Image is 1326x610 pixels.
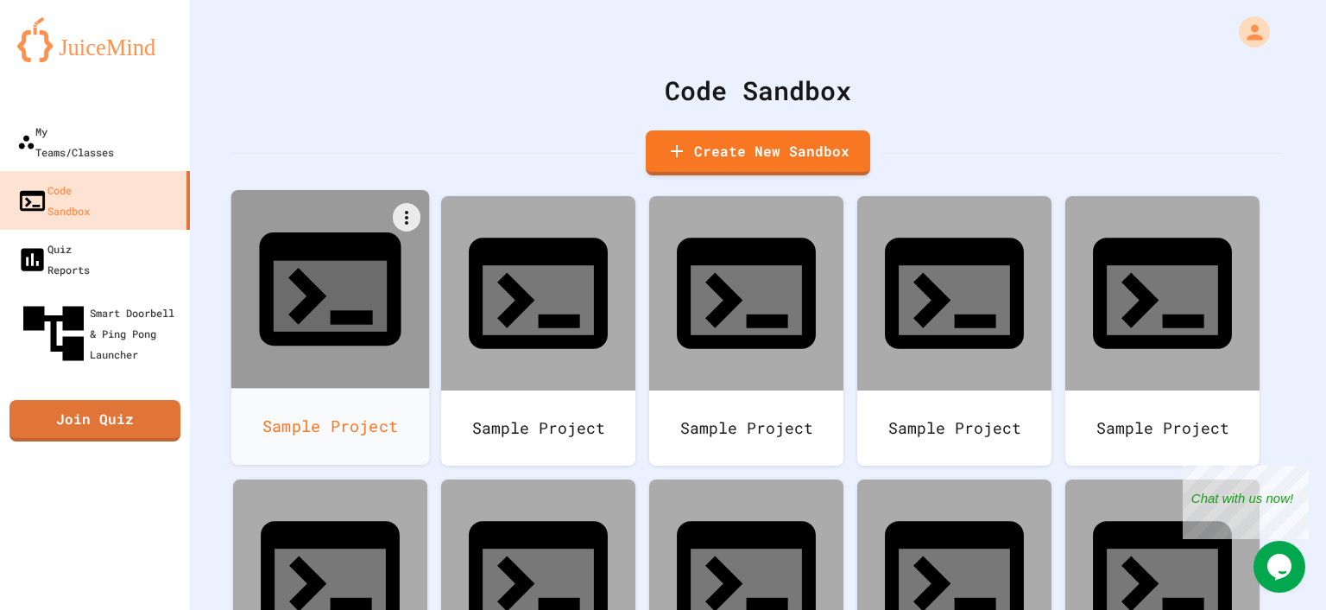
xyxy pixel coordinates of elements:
div: My Account [1221,12,1274,52]
a: Sample Project [231,190,430,465]
div: Code Sandbox [233,71,1283,110]
iframe: chat widget [1253,541,1309,593]
div: Sample Project [857,391,1051,466]
a: Sample Project [649,196,843,466]
div: Code Sandbox [17,180,90,221]
div: Smart Doorbell & Ping Pong Launcher [17,297,183,370]
a: Join Quiz [9,400,180,442]
iframe: chat widget [1183,466,1309,539]
div: My Teams/Classes [17,121,114,162]
div: Sample Project [1065,391,1260,466]
div: Sample Project [441,391,635,466]
a: Sample Project [1065,196,1260,466]
a: Sample Project [441,196,635,466]
a: Sample Project [857,196,1051,466]
div: Sample Project [649,391,843,466]
a: Create New Sandbox [646,130,870,175]
img: logo-orange.svg [17,17,173,62]
div: Quiz Reports [17,238,90,280]
div: Sample Project [231,388,430,465]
